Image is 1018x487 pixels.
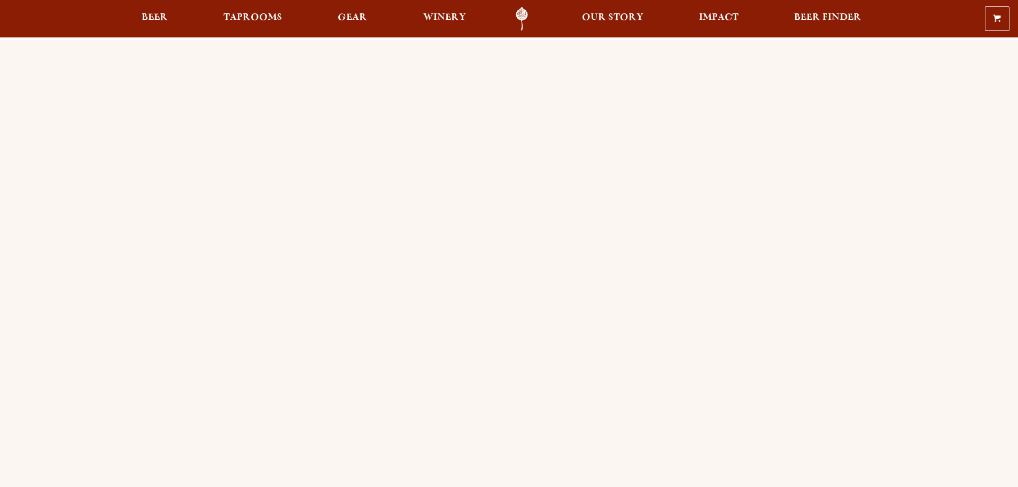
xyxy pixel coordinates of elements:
[135,7,175,31] a: Beer
[331,7,374,31] a: Gear
[216,7,289,31] a: Taprooms
[502,7,542,31] a: Odell Home
[142,13,168,22] span: Beer
[692,7,745,31] a: Impact
[223,13,282,22] span: Taprooms
[699,13,739,22] span: Impact
[582,13,643,22] span: Our Story
[794,13,861,22] span: Beer Finder
[416,7,473,31] a: Winery
[787,7,868,31] a: Beer Finder
[338,13,367,22] span: Gear
[575,7,650,31] a: Our Story
[423,13,466,22] span: Winery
